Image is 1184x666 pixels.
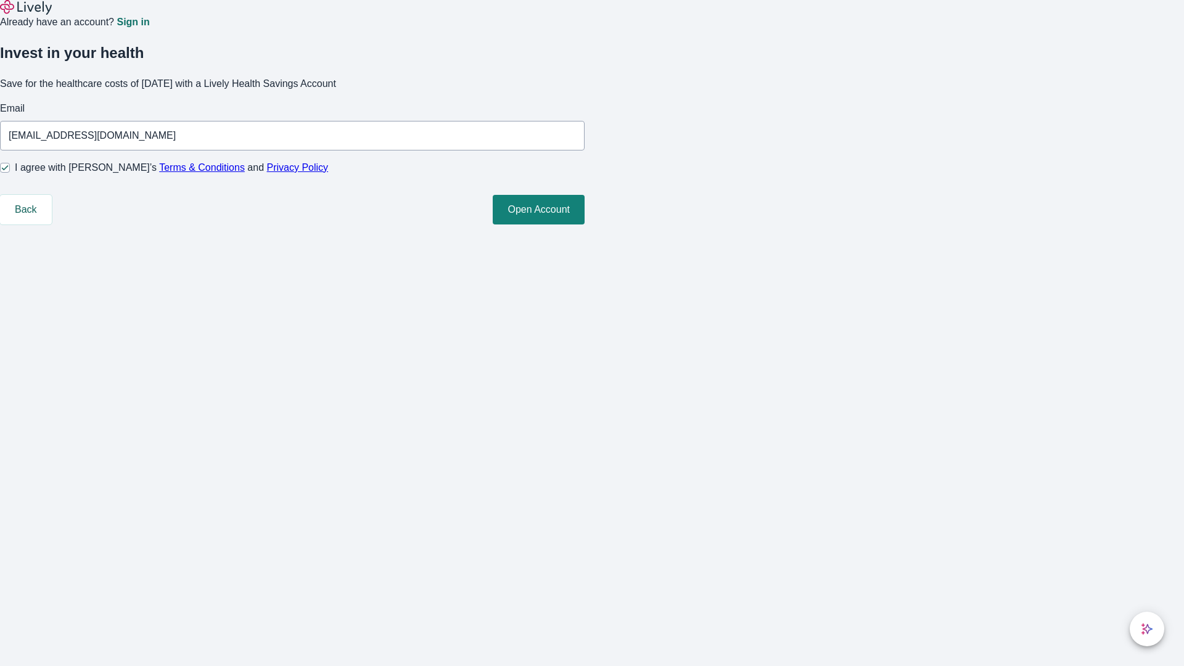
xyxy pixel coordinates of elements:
svg: Lively AI Assistant [1141,623,1153,635]
a: Sign in [117,17,149,27]
a: Terms & Conditions [159,162,245,173]
button: Open Account [493,195,585,224]
button: chat [1130,612,1164,646]
a: Privacy Policy [267,162,329,173]
span: I agree with [PERSON_NAME]’s and [15,160,328,175]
